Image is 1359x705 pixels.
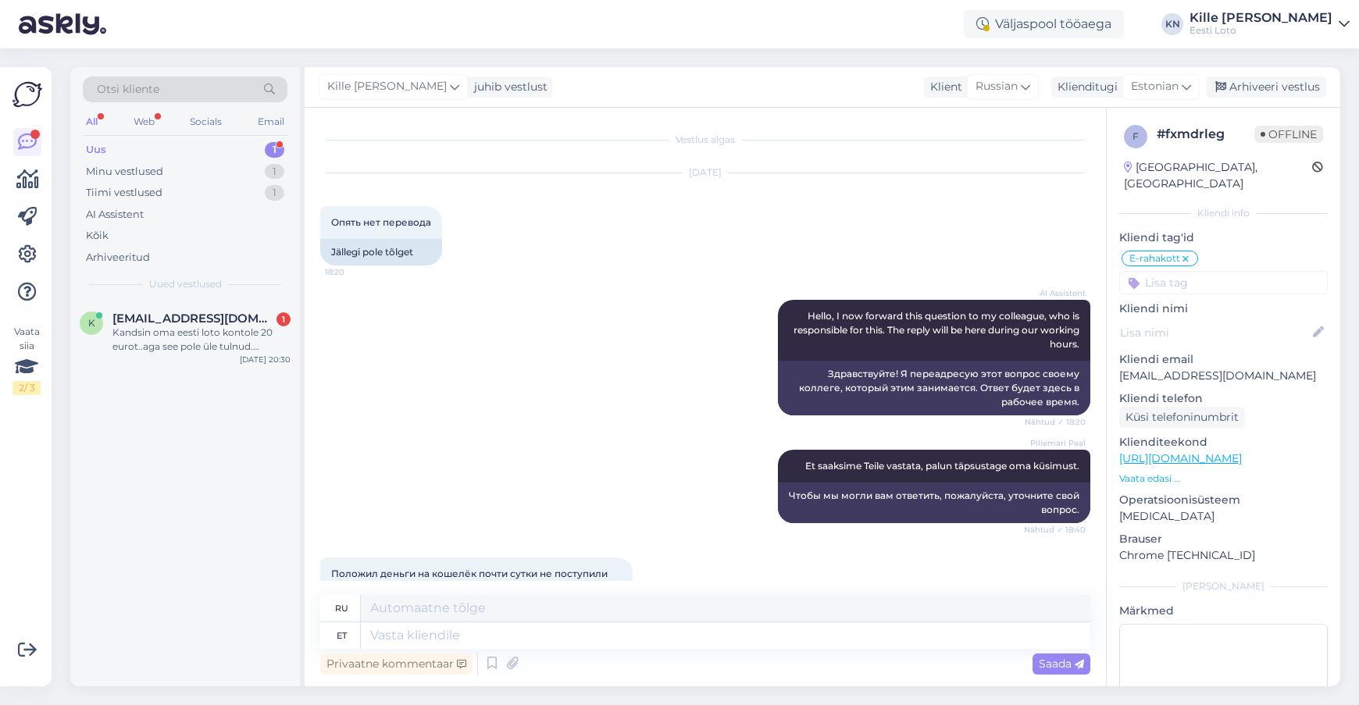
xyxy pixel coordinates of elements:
[1119,351,1328,368] p: Kliendi email
[1119,434,1328,450] p: Klienditeekond
[1119,230,1328,246] p: Kliendi tag'id
[1132,130,1139,142] span: f
[112,312,275,326] span: kyyzy53@hotmail.com
[778,482,1090,523] div: Чтобы мы могли вам ответить, пожалуйста, уточните свой вопрос.
[1051,79,1118,95] div: Klienditugi
[1119,547,1328,564] p: Chrome [TECHNICAL_ID]
[1119,206,1328,220] div: Kliendi info
[320,653,473,675] div: Privaatne kommentaar
[86,228,109,244] div: Kõik
[468,79,548,95] div: juhib vestlust
[149,277,222,291] span: Uued vestlused
[1119,579,1328,593] div: [PERSON_NAME]
[97,81,159,98] span: Otsi kliente
[1120,324,1310,341] input: Lisa nimi
[325,266,383,278] span: 18:20
[86,250,150,265] div: Arhiveeritud
[331,216,431,228] span: Опять нет перевода
[1190,12,1350,37] a: Kille [PERSON_NAME]Eesti Loto
[1131,78,1179,95] span: Estonian
[1119,492,1328,508] p: Operatsioonisüsteem
[1161,13,1183,35] div: KN
[86,207,144,223] div: AI Assistent
[265,164,284,180] div: 1
[976,78,1018,95] span: Russian
[1024,524,1086,536] span: Nähtud ✓ 18:40
[335,595,348,621] div: ru
[337,622,347,649] div: et
[88,317,95,329] span: k
[924,79,962,95] div: Klient
[320,239,442,265] div: Jällegi pole tõlget
[1039,657,1084,671] span: Saada
[1190,12,1332,24] div: Kille [PERSON_NAME]
[86,185,162,201] div: Tiimi vestlused
[187,112,225,132] div: Socials
[12,80,42,109] img: Askly Logo
[1119,472,1328,486] p: Vaata edasi ...
[1190,24,1332,37] div: Eesti Loto
[1157,125,1254,144] div: # fxmdrleg
[1119,451,1242,465] a: [URL][DOMAIN_NAME]
[255,112,287,132] div: Email
[1027,437,1086,449] span: Pillemari Paal
[112,326,291,354] div: Kandsin oma eesti loto kontole 20 eurot..aga see pole üle tulnud. Pangast on raha maha läinud.
[320,166,1090,180] div: [DATE]
[276,312,291,326] div: 1
[1119,271,1328,294] input: Lisa tag
[964,10,1124,38] div: Väljaspool tööaega
[265,185,284,201] div: 1
[1119,603,1328,619] p: Märkmed
[778,361,1090,415] div: Здравствуйте! Я переадресую этот вопрос своему коллеге, который этим занимается. Ответ будет здес...
[1025,416,1086,428] span: Nähtud ✓ 18:20
[1027,287,1086,299] span: AI Assistent
[86,142,106,158] div: Uus
[1119,508,1328,525] p: [MEDICAL_DATA]
[1119,531,1328,547] p: Brauser
[1254,126,1323,143] span: Offline
[1119,407,1245,428] div: Küsi telefoninumbrit
[12,325,41,395] div: Vaata siia
[83,112,101,132] div: All
[240,354,291,365] div: [DATE] 20:30
[1119,368,1328,384] p: [EMAIL_ADDRESS][DOMAIN_NAME]
[331,568,608,579] span: Положил деньги на кошелёк почти сутки не поступили
[1129,254,1180,263] span: E-rahakott
[1206,77,1326,98] div: Arhiveeri vestlus
[1124,159,1312,192] div: [GEOGRAPHIC_DATA], [GEOGRAPHIC_DATA]
[1119,390,1328,407] p: Kliendi telefon
[794,310,1082,350] span: Hello, I now forward this question to my colleague, who is responsible for this. The reply will b...
[327,78,447,95] span: Kille [PERSON_NAME]
[805,460,1079,472] span: Et saaksime Teile vastata, palun täpsustage oma küsimust.
[1119,301,1328,317] p: Kliendi nimi
[130,112,158,132] div: Web
[86,164,163,180] div: Minu vestlused
[12,381,41,395] div: 2 / 3
[265,142,284,158] div: 1
[320,133,1090,147] div: Vestlus algas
